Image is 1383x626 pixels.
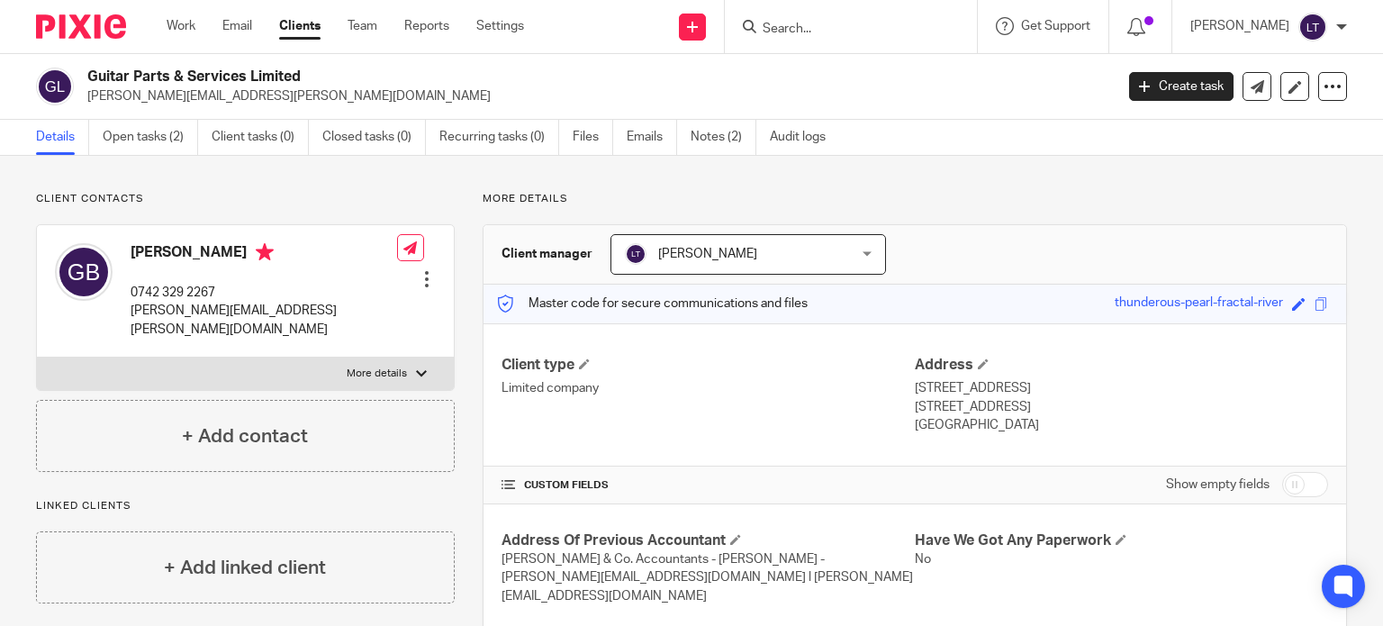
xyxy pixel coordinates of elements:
label: Show empty fields [1166,476,1270,494]
a: Open tasks (2) [103,120,198,155]
p: More details [483,192,1347,206]
p: [PERSON_NAME][EMAIL_ADDRESS][PERSON_NAME][DOMAIN_NAME] [87,87,1102,105]
img: svg%3E [625,243,646,265]
a: Audit logs [770,120,839,155]
a: Settings [476,17,524,35]
img: Pixie [36,14,126,39]
span: Get Support [1021,20,1090,32]
i: Primary [256,243,274,261]
a: Notes (2) [691,120,756,155]
h4: Client type [502,356,915,375]
a: Create task [1129,72,1234,101]
p: More details [347,367,407,381]
a: Emails [627,120,677,155]
a: Client tasks (0) [212,120,309,155]
p: [STREET_ADDRESS] [915,398,1328,416]
p: [GEOGRAPHIC_DATA] [915,416,1328,434]
p: [STREET_ADDRESS] [915,379,1328,397]
h4: Address Of Previous Accountant [502,531,915,550]
a: Clients [279,17,321,35]
h2: Guitar Parts & Services Limited [87,68,899,86]
a: Email [222,17,252,35]
h4: [PERSON_NAME] [131,243,397,266]
h4: + Add contact [182,422,308,450]
p: Limited company [502,379,915,397]
h4: Have We Got Any Paperwork [915,531,1328,550]
h4: CUSTOM FIELDS [502,478,915,493]
h4: Address [915,356,1328,375]
p: Linked clients [36,499,455,513]
a: Details [36,120,89,155]
span: [PERSON_NAME] [658,248,757,260]
input: Search [761,22,923,38]
img: svg%3E [36,68,74,105]
img: svg%3E [1298,13,1327,41]
a: Files [573,120,613,155]
a: Team [348,17,377,35]
h4: + Add linked client [164,554,326,582]
p: [PERSON_NAME][EMAIL_ADDRESS][PERSON_NAME][DOMAIN_NAME] [131,302,397,339]
span: [PERSON_NAME] & Co. Accountants - [PERSON_NAME] - [PERSON_NAME][EMAIL_ADDRESS][DOMAIN_NAME] l [PE... [502,553,913,603]
h3: Client manager [502,245,592,263]
a: Recurring tasks (0) [439,120,559,155]
p: 0742 329 2267 [131,284,397,302]
p: [PERSON_NAME] [1190,17,1289,35]
p: Master code for secure communications and files [497,295,808,313]
a: Closed tasks (0) [322,120,426,155]
a: Reports [404,17,449,35]
p: Client contacts [36,192,455,206]
img: svg%3E [55,243,113,301]
a: Work [167,17,195,35]
div: thunderous-pearl-fractal-river [1115,294,1283,314]
span: No [915,553,931,566]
